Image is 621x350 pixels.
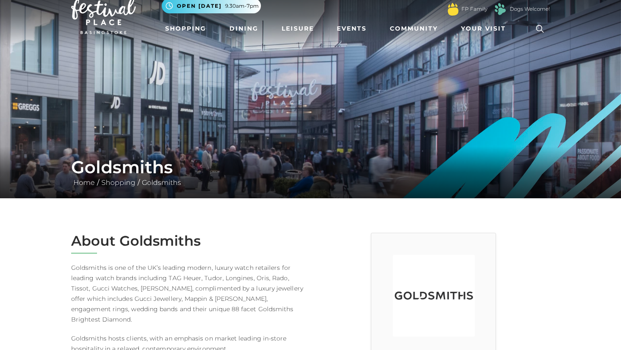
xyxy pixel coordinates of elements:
[461,24,506,33] span: Your Visit
[278,21,317,37] a: Leisure
[461,5,487,13] a: FP Family
[71,233,304,249] h2: About Goldsmiths
[99,178,138,187] a: Shopping
[226,21,262,37] a: Dining
[71,262,304,325] p: Goldsmiths is one of the UK’s leading modern, luxury watch retailers for leading watch brands inc...
[71,157,550,178] h1: Goldsmiths
[65,157,556,188] div: / /
[162,21,210,37] a: Shopping
[177,2,222,10] span: Open [DATE]
[71,178,97,187] a: Home
[225,2,259,10] span: 9.30am-7pm
[510,5,550,13] a: Dogs Welcome!
[386,21,441,37] a: Community
[458,21,514,37] a: Your Visit
[333,21,370,37] a: Events
[140,178,183,187] a: Goldsmiths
